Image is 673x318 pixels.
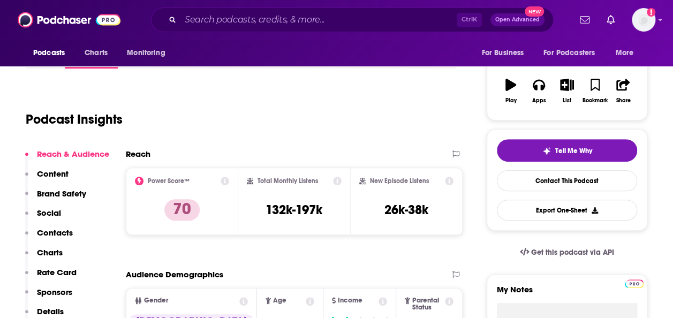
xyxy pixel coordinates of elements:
button: Sponsors [25,287,72,307]
div: List [563,97,571,104]
h2: Audience Demographics [126,269,223,279]
button: Brand Safety [25,188,86,208]
span: For Podcasters [543,46,595,60]
button: open menu [119,43,179,63]
div: Share [616,97,630,104]
button: Content [25,169,69,188]
p: Details [37,306,64,316]
span: Charts [85,46,108,60]
a: Show notifications dropdown [602,11,619,29]
button: Social [25,208,61,228]
span: Age [273,297,286,304]
label: My Notes [497,284,637,303]
a: Contact This Podcast [497,170,637,191]
h1: Podcast Insights [26,111,123,127]
img: Podchaser - Follow, Share and Rate Podcasts [18,10,120,30]
a: Pro website [625,278,644,288]
button: open menu [26,43,79,63]
p: Social [37,208,61,218]
button: Play [497,72,525,110]
img: User Profile [632,8,655,32]
span: Gender [144,297,168,304]
button: Open AdvancedNew [490,13,545,26]
span: Tell Me Why [555,147,592,155]
span: Logged in as danisles [632,8,655,32]
img: tell me why sparkle [542,147,551,155]
h2: Reach [126,149,150,159]
div: Play [505,97,517,104]
p: Content [37,169,69,179]
span: More [616,46,634,60]
span: New [525,6,544,17]
input: Search podcasts, credits, & more... [180,11,457,28]
span: Ctrl K [457,13,482,27]
span: Monitoring [127,46,165,60]
p: 70 [164,199,200,221]
div: Bookmark [583,97,608,104]
button: Contacts [25,228,73,247]
button: Reach & Audience [25,149,109,169]
button: tell me why sparkleTell Me Why [497,139,637,162]
h3: 132k-197k [266,202,322,218]
span: Open Advanced [495,17,540,22]
span: Podcasts [33,46,65,60]
button: Bookmark [581,72,609,110]
button: Show profile menu [632,8,655,32]
p: Sponsors [37,287,72,297]
button: Rate Card [25,267,77,287]
button: Share [609,72,637,110]
div: Search podcasts, credits, & more... [151,7,554,32]
span: Income [338,297,362,304]
button: open menu [536,43,610,63]
p: Charts [37,247,63,258]
button: List [553,72,581,110]
svg: Add a profile image [647,8,655,17]
a: Get this podcast via API [511,239,623,266]
div: Apps [532,97,546,104]
span: Get this podcast via API [531,248,614,257]
p: Rate Card [37,267,77,277]
button: Charts [25,247,63,267]
button: open menu [474,43,537,63]
a: Charts [78,43,114,63]
button: Export One-Sheet [497,200,637,221]
span: For Business [481,46,524,60]
span: Parental Status [412,297,443,311]
button: open menu [608,43,647,63]
h2: Total Monthly Listens [258,177,318,185]
h3: 26k-38k [384,202,428,218]
button: Apps [525,72,553,110]
h2: Power Score™ [148,177,190,185]
a: Show notifications dropdown [576,11,594,29]
p: Contacts [37,228,73,238]
p: Reach & Audience [37,149,109,159]
p: Brand Safety [37,188,86,199]
h2: New Episode Listens [370,177,429,185]
img: Podchaser Pro [625,279,644,288]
